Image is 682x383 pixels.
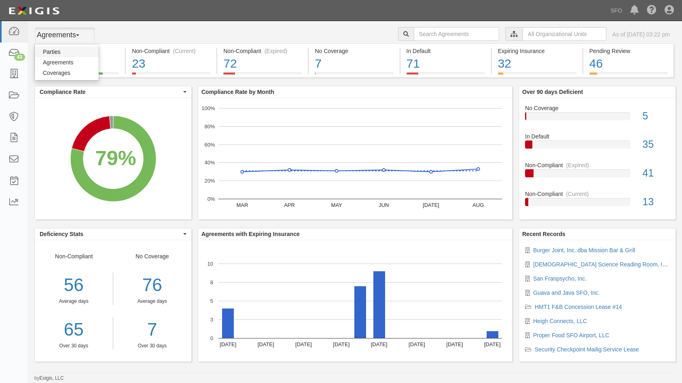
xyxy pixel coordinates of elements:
b: Recent Records [522,231,566,237]
a: San Franpsycho, Inc. [533,275,587,282]
a: 65 [35,317,113,343]
b: Compliance Rate by Month [201,89,274,95]
div: 13 [636,195,676,209]
div: 41 [636,166,676,181]
a: In Default35 [525,132,669,161]
button: Deficiency Stats [35,228,191,240]
div: Non-Compliant (Expired) [223,47,302,55]
div: As of [DATE] 03:22 pm [612,30,670,38]
div: Non-Compliant [519,161,676,169]
a: Parties [35,47,99,57]
div: Expiring Insurance [498,47,576,55]
div: Over 30 days [35,343,113,349]
a: Guava and Java SFO, Inc. [533,289,600,296]
text: 3 [210,317,213,323]
svg: A chart. [198,98,512,219]
a: 7 [119,317,186,343]
text: 0% [208,196,215,202]
small: by [34,375,64,382]
a: Burger Joint, Inc. dba Mission Bar & Grill [533,247,635,253]
button: Agreements [34,27,95,43]
a: HMT1 F&B Concession Lease #14 [535,304,622,310]
a: Exigis, LLC [40,375,64,381]
input: All Organizational Units [523,27,606,41]
text: 40% [204,160,215,166]
text: AUG [472,202,484,208]
span: Deficiency Stats [40,230,181,238]
div: (Expired) [566,161,589,169]
div: 71 [407,55,485,72]
text: [DATE] [220,341,236,347]
div: Non-Compliant [519,190,676,198]
a: Heigh Connects, LLC [533,318,587,324]
text: [DATE] [409,341,425,347]
img: logo-5460c22ac91f19d4615b14bd174203de0afe785f0fc80cf4dbbc73dc1793850b.png [6,4,62,18]
text: 8 [210,279,213,285]
a: Agreements [35,57,99,68]
div: Average days [119,298,186,305]
input: Search Agreements [414,27,499,41]
a: Non-Compliant(Current)13 [525,190,669,213]
div: 23 [132,55,210,72]
a: No Coverage7 [309,72,399,79]
text: [DATE] [423,202,439,208]
text: MAR [236,202,248,208]
div: 56 [35,272,113,298]
a: Coverages [35,68,99,78]
svg: A chart. [198,240,512,362]
text: MAY [331,202,343,208]
a: Proper Food SFO Airport, LLC [533,332,609,338]
div: 5 [636,109,676,123]
b: Agreements with Expiring Insurance [201,231,300,237]
div: 76 [119,272,186,298]
a: Non-Compliant(Expired)41 [525,161,669,190]
div: (Expired) [265,47,288,55]
text: 80% [204,123,215,130]
span: Compliance Rate [40,88,181,96]
a: In Default71 [400,72,491,79]
div: In Default [407,47,485,55]
text: 5 [210,298,213,304]
button: Compliance Rate [35,86,191,98]
div: No Coverage [519,104,676,112]
text: 10 [208,261,213,267]
div: 35 [636,137,676,152]
text: [DATE] [258,341,274,347]
a: Expiring Insurance32 [492,72,582,79]
div: 43 [14,53,25,61]
b: Over 90 days Deficient [522,89,583,95]
text: [DATE] [446,341,463,347]
div: Non-Compliant [35,252,113,349]
div: 72 [223,55,302,72]
div: Non-Compliant (Current) [132,47,210,55]
a: Non-Compliant(Expired)72 [217,72,308,79]
div: 7 [315,55,393,72]
a: [DEMOGRAPHIC_DATA] Science Reading Room, Inc. [533,261,670,268]
a: No Coverage5 [525,104,669,133]
text: [DATE] [371,341,388,347]
svg: A chart. [35,98,191,219]
a: Non-Compliant(Current)23 [126,72,216,79]
a: Pending Review46 [583,72,674,79]
text: 60% [204,141,215,147]
i: Help Center - Complianz [647,6,657,15]
div: 32 [498,55,576,72]
a: Security Checkpoint Mailig Service Lease [535,346,639,353]
div: Over 30 days [119,343,186,349]
text: 0 [210,335,213,341]
text: JUN [379,202,389,208]
text: 20% [204,178,215,184]
text: [DATE] [295,341,312,347]
text: 100% [201,105,215,111]
text: APR [284,202,295,208]
div: In Default [519,132,676,140]
text: [DATE] [333,341,349,347]
div: 79% [95,144,136,173]
div: (Current) [173,47,196,55]
a: SFO [606,2,626,19]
